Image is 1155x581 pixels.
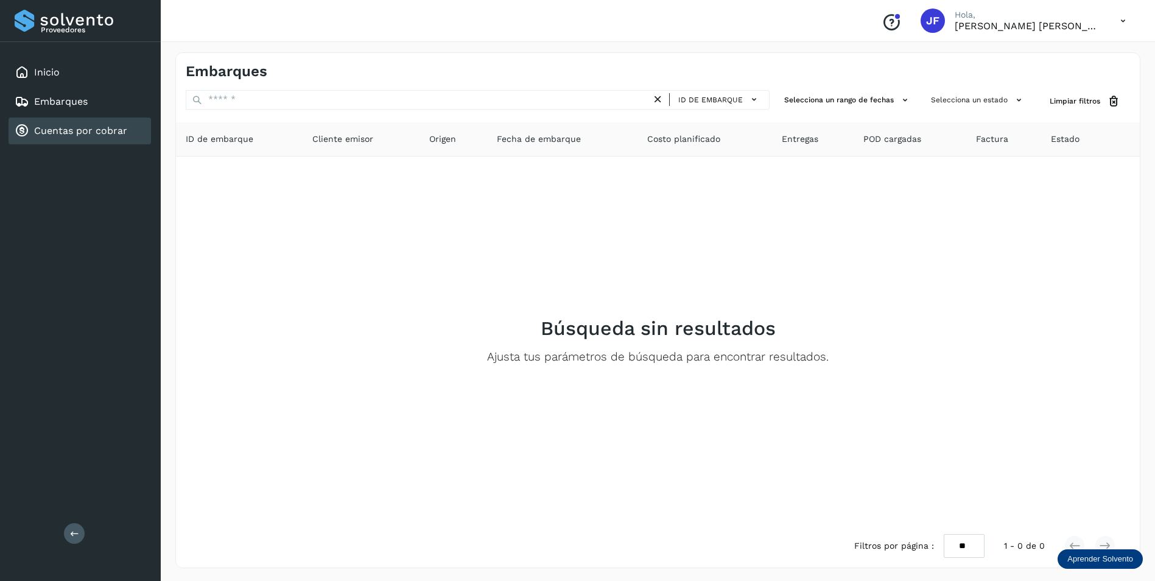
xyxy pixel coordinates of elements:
button: Selecciona un estado [926,90,1030,110]
span: Estado [1051,133,1080,146]
span: POD cargadas [863,133,921,146]
a: Embarques [34,96,88,107]
span: ID de embarque [186,133,253,146]
div: Inicio [9,59,151,86]
div: Cuentas por cobrar [9,118,151,144]
span: Limpiar filtros [1050,96,1100,107]
span: Entregas [782,133,818,146]
div: Embarques [9,88,151,115]
p: Ajusta tus parámetros de búsqueda para encontrar resultados. [487,350,829,364]
span: 1 - 0 de 0 [1004,540,1045,552]
span: Cliente emisor [312,133,373,146]
span: Factura [976,133,1008,146]
p: Aprender Solvento [1067,554,1133,564]
h4: Embarques [186,63,267,80]
button: Limpiar filtros [1040,90,1130,113]
p: Hola, [955,10,1101,20]
a: Inicio [34,66,60,78]
h2: Búsqueda sin resultados [541,317,776,340]
button: Selecciona un rango de fechas [779,90,916,110]
button: ID de embarque [675,91,764,108]
div: Aprender Solvento [1058,549,1143,569]
p: JUAN FRANCISCO PARDO MARTINEZ [955,20,1101,32]
span: Fecha de embarque [497,133,581,146]
span: ID de embarque [678,94,743,105]
span: Origen [429,133,456,146]
span: Filtros por página : [854,540,934,552]
span: Costo planificado [647,133,720,146]
p: Proveedores [41,26,146,34]
a: Cuentas por cobrar [34,125,127,136]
